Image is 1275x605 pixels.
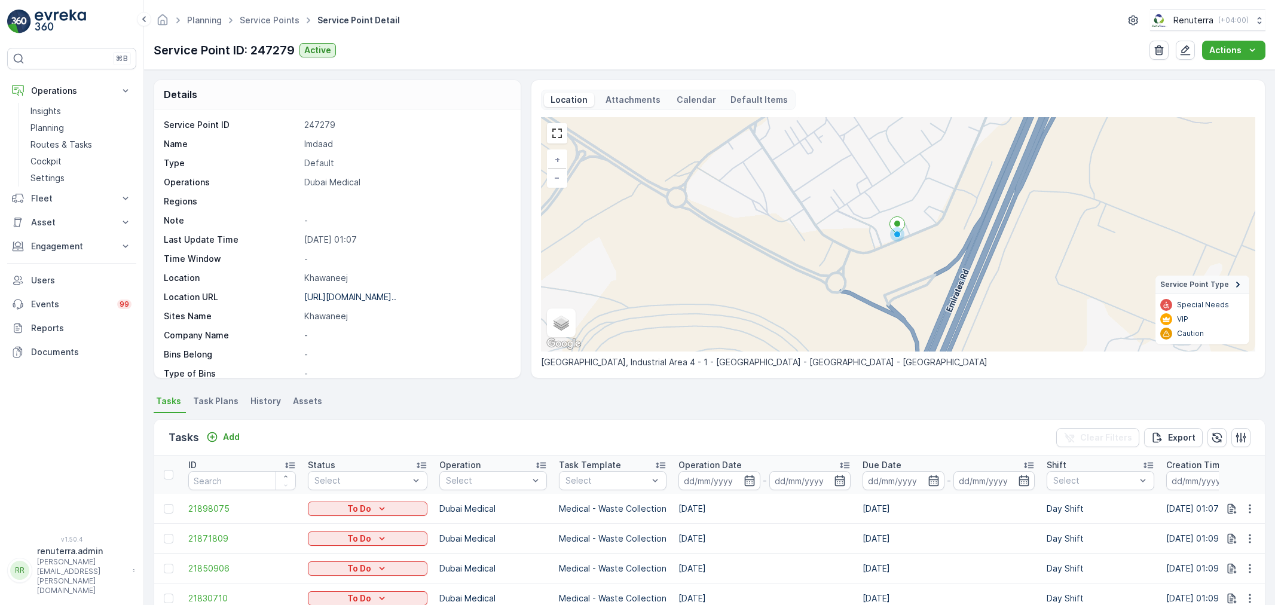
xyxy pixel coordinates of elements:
p: Select [446,475,528,487]
span: v 1.50.4 [7,536,136,543]
span: − [554,172,560,182]
p: Special Needs [1177,300,1229,310]
div: Toggle Row Selected [164,504,173,514]
p: Actions [1209,44,1242,56]
p: Type of Bins [164,368,299,380]
button: Clear Filters [1056,428,1139,447]
p: Tasks [169,429,199,446]
p: Service Point ID [164,119,299,131]
a: Homepage [156,18,169,28]
p: Last Update Time [164,234,299,246]
p: Medical - Waste Collection [559,563,666,575]
a: Zoom In [548,151,566,169]
p: Renuterra [1173,14,1213,26]
a: Events99 [7,292,136,316]
button: Export [1144,428,1203,447]
td: [DATE] [672,554,857,583]
p: Clear Filters [1080,432,1132,444]
button: Asset [7,210,136,234]
p: Creation Time [1166,459,1225,471]
td: [DATE] [857,494,1041,524]
p: Day Shift [1047,503,1154,515]
p: Dubai Medical [439,563,547,575]
p: ⌘B [116,54,128,63]
p: Dubai Medical [304,176,508,188]
p: renuterra.admin [37,545,127,557]
td: [DATE] [672,524,857,554]
p: Operation Date [678,459,742,471]
a: 21898075 [188,503,296,515]
p: Select [314,475,409,487]
p: Medical - Waste Collection [559,533,666,545]
p: Day Shift [1047,533,1154,545]
input: dd/mm/yyyy [863,471,944,490]
a: 21871809 [188,533,296,545]
p: Bins Belong [164,349,299,360]
span: Service Point Detail [315,14,402,26]
p: Settings [30,172,65,184]
p: Location [164,272,299,284]
a: Cockpit [26,153,136,170]
p: ID [188,459,197,471]
img: Google [544,336,583,352]
p: VIP [1177,314,1188,324]
span: + [555,154,560,164]
button: To Do [308,531,427,546]
p: Dubai Medical [439,503,547,515]
p: Insights [30,105,61,117]
p: - [304,215,508,227]
p: - [304,329,508,341]
p: Reports [31,322,132,334]
a: Planning [187,15,222,25]
a: Settings [26,170,136,187]
p: Export [1168,432,1195,444]
p: Dubai Medical [439,533,547,545]
span: Service Point Type [1160,280,1229,289]
p: Location URL [164,291,299,303]
p: Users [31,274,132,286]
p: - [947,473,951,488]
a: View Fullscreen [548,124,566,142]
p: [URL][DOMAIN_NAME].. [304,292,396,302]
p: Add [223,431,240,443]
p: Select [565,475,648,487]
p: - [304,368,508,380]
p: - [304,349,508,360]
p: Caution [1177,329,1204,338]
a: Insights [26,103,136,120]
button: Active [299,43,336,57]
a: Layers [548,310,574,336]
p: [DATE] 01:07 [304,234,508,246]
p: Engagement [31,240,112,252]
input: dd/mm/yyyy [678,471,760,490]
p: Note [164,215,299,227]
p: Medical - Waste Collection [559,503,666,515]
summary: Service Point Type [1155,276,1249,294]
p: Khawaneej [304,272,508,284]
p: Shift [1047,459,1066,471]
span: Task Plans [193,395,239,407]
a: Service Points [240,15,299,25]
p: Khawaneej [304,310,508,322]
p: Active [304,44,331,56]
input: Search [188,471,296,490]
button: To Do [308,502,427,516]
button: Actions [1202,41,1265,60]
p: Events [31,298,110,310]
p: [PERSON_NAME][EMAIL_ADDRESS][PERSON_NAME][DOMAIN_NAME] [37,557,127,595]
p: Location [549,94,589,106]
span: History [250,395,281,407]
p: Documents [31,346,132,358]
td: [DATE] [857,554,1041,583]
p: - [304,253,508,265]
p: Due Date [863,459,901,471]
p: 247279 [304,119,508,131]
td: [DATE] [857,524,1041,554]
a: Routes & Tasks [26,136,136,153]
a: 21850906 [188,563,296,575]
a: Reports [7,316,136,340]
p: Service Point ID: 247279 [154,41,295,59]
a: Planning [26,120,136,136]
